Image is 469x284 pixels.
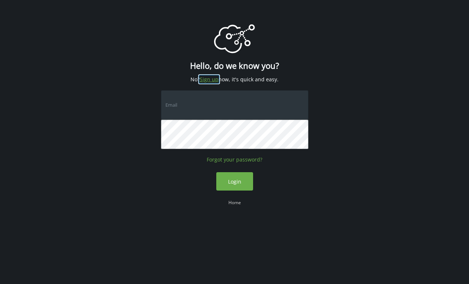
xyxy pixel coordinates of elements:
[228,199,241,206] a: Home
[216,172,253,191] button: Login
[228,178,241,185] span: Login
[190,60,279,71] h1: Hello, do we know you?
[190,76,279,83] span: No? now, it's quick and easy.
[200,76,218,83] a: Sign up
[207,156,262,163] a: Forgot your password?
[161,90,308,120] input: Email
